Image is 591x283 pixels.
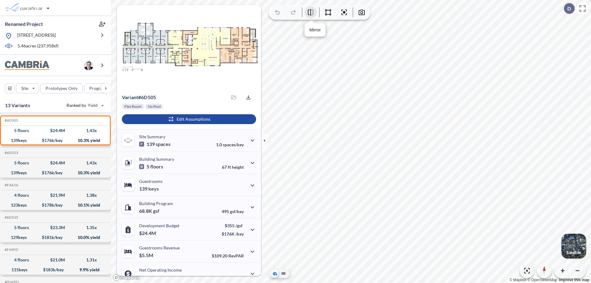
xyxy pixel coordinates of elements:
p: Development Budget [139,223,179,228]
span: spaces/key [223,142,244,147]
p: D [567,6,571,11]
span: gsf/key [230,209,244,214]
p: Net Operating Income [139,267,182,273]
span: margin [230,275,244,281]
span: height [232,164,244,170]
p: Site [21,85,28,91]
p: 5.46 acres ( 237,958 sf) [18,43,58,50]
h5: Click to copy the code [3,118,18,123]
img: Switcher Image [561,234,586,258]
p: 13 Variants [5,102,30,109]
span: /gsf [235,223,243,228]
span: gsf [153,208,159,214]
p: Building Summary [139,156,174,162]
p: [STREET_ADDRESS] [17,32,56,40]
button: Aerial View [271,270,279,277]
p: 1.0 [216,142,244,147]
span: /key [235,231,244,237]
p: $176K [222,231,244,237]
p: Prototypes Only [46,85,78,91]
a: Improve this map [559,278,589,282]
p: 5 [139,164,163,170]
p: Site Summary [139,134,165,139]
button: Edit Assumptions [122,114,256,124]
p: Renamed Project [5,21,43,27]
img: user logo [84,60,94,70]
p: 67 [222,164,244,170]
h5: Click to copy the code [3,215,18,220]
p: 139 [139,141,171,147]
span: Yield [88,102,98,108]
p: 139 [139,186,159,192]
h5: Click to copy the code [3,248,18,252]
span: floors [150,164,163,170]
p: No Pool [148,104,161,109]
h5: Click to copy the code [3,183,18,187]
p: 68.8K [139,208,159,214]
button: Site [16,83,39,93]
p: $109.20 [212,253,244,258]
span: RevPAR [228,253,244,258]
p: Mirror [309,27,321,33]
span: ft [228,164,231,170]
p: Guestrooms [139,179,163,184]
a: Mapbox homepage [113,274,140,281]
p: $2.5M [139,274,154,281]
p: $5.5M [139,252,154,258]
button: Ranked by Yield [62,100,108,110]
h5: Click to copy the code [3,151,18,155]
p: # 6d505 [122,94,156,100]
button: Program [84,83,117,93]
button: Switcher ImageSatellite [561,234,586,258]
p: $355 [222,223,244,228]
span: keys [148,186,159,192]
p: 495 [222,209,244,214]
span: spaces [156,141,171,147]
p: Building Program [139,201,173,206]
span: Variant [122,94,138,100]
p: Satellite [566,250,581,255]
p: $24.4M [139,230,157,236]
a: Mapbox [509,278,526,282]
p: Guestrooms Revenue [139,245,180,250]
p: Edit Assumptions [177,116,210,122]
p: Program [89,85,107,91]
p: 45.0% [218,275,244,281]
button: Prototypes Only [40,83,83,93]
img: BrandImage [5,61,49,70]
a: OpenStreetMap [527,278,557,282]
p: Flex Room [124,104,142,109]
button: Site Plan [280,270,287,277]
